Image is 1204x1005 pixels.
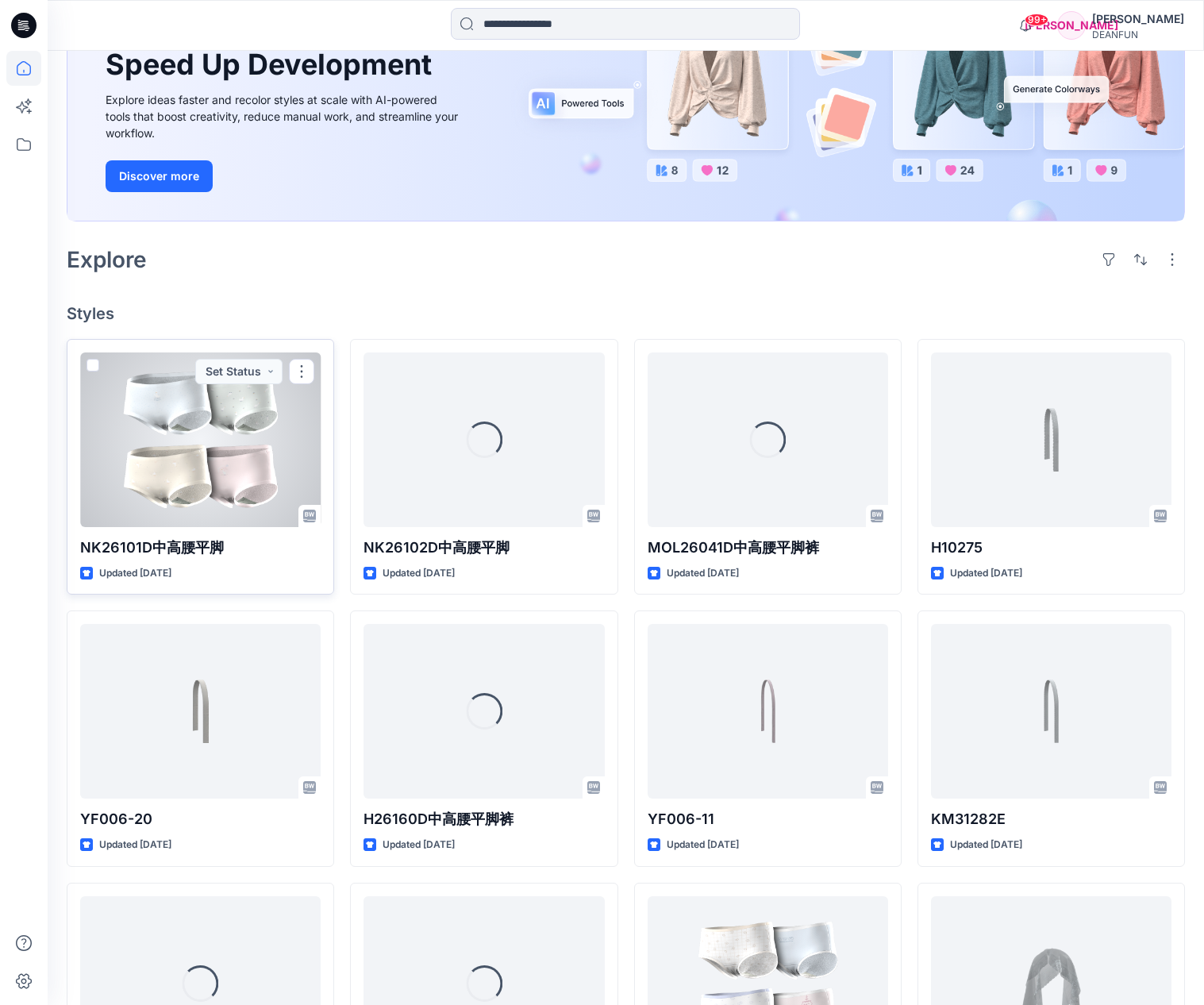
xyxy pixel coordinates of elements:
[648,537,888,559] p: MOL26041D中高腰平脚裤
[667,837,739,853] p: Updated [DATE]
[950,565,1022,582] p: Updated [DATE]
[80,352,321,527] a: NK26101D中高腰平脚
[383,565,455,582] p: Updated [DATE]
[1025,13,1048,26] span: 99+
[383,837,455,853] p: Updated [DATE]
[1092,29,1184,40] div: DEANFUN
[67,304,1185,323] h4: Styles
[106,160,463,192] a: Discover more
[106,160,213,192] button: Discover more
[931,624,1171,799] a: KM31282E
[931,352,1171,527] a: H10275
[667,565,739,582] p: Updated [DATE]
[106,91,463,141] div: Explore ideas faster and recolor styles at scale with AI-powered tools that boost creativity, red...
[931,808,1171,830] p: KM31282E
[99,837,171,853] p: Updated [DATE]
[648,624,888,799] a: YF006-11
[648,808,888,830] p: YF006-11
[99,565,171,582] p: Updated [DATE]
[950,837,1022,853] p: Updated [DATE]
[80,624,321,799] a: YF006-20
[931,537,1171,559] p: H10275
[80,537,321,559] p: NK26101D中高腰平脚
[364,537,604,559] p: NK26102D中高腰平脚
[1092,10,1184,29] div: [PERSON_NAME]
[1057,11,1086,40] div: [PERSON_NAME]
[67,247,147,272] h2: Explore
[364,808,604,830] p: H26160D中高腰平脚裤
[80,808,321,830] p: YF006-20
